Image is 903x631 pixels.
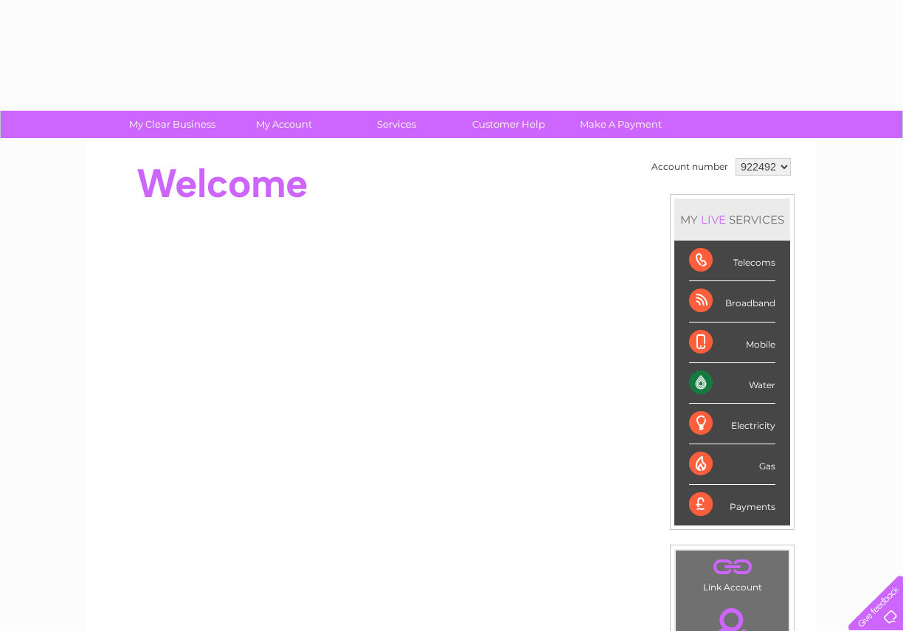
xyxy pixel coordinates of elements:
[448,111,570,138] a: Customer Help
[689,323,775,363] div: Mobile
[689,363,775,404] div: Water
[674,199,790,241] div: MY SERVICES
[648,154,732,179] td: Account number
[689,404,775,444] div: Electricity
[689,485,775,525] div: Payments
[560,111,682,138] a: Make A Payment
[698,213,729,227] div: LIVE
[111,111,233,138] a: My Clear Business
[689,444,775,485] div: Gas
[689,281,775,322] div: Broadband
[679,554,785,580] a: .
[224,111,345,138] a: My Account
[689,241,775,281] div: Telecoms
[336,111,457,138] a: Services
[675,550,789,596] td: Link Account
